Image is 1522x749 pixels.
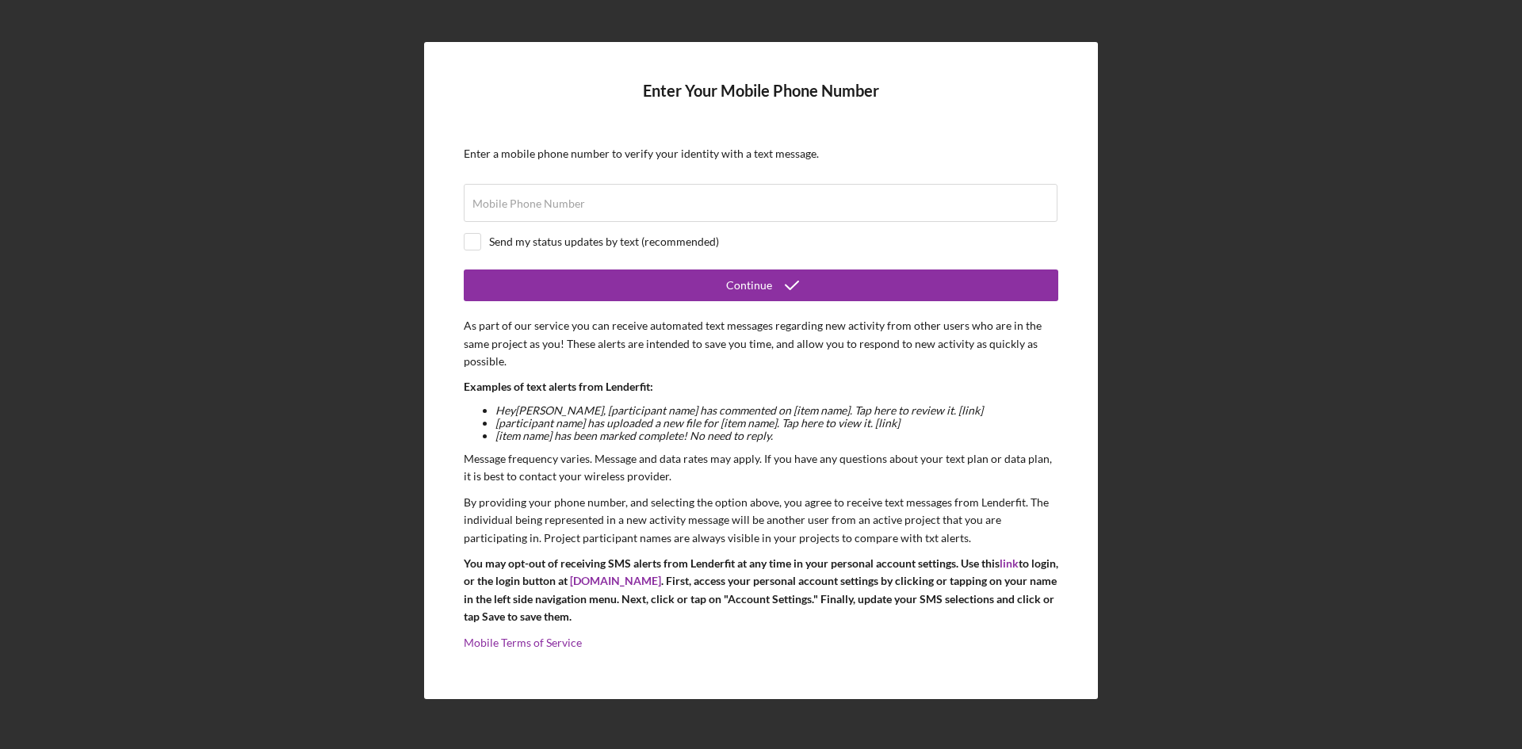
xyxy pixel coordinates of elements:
p: Message frequency varies. Message and data rates may apply. If you have any questions about your ... [464,450,1058,486]
h4: Enter Your Mobile Phone Number [464,82,1058,124]
p: As part of our service you can receive automated text messages regarding new activity from other ... [464,317,1058,370]
li: [item name] has been marked complete! No need to reply. [495,430,1058,442]
div: Send my status updates by text (recommended) [489,235,719,248]
div: Continue [726,269,772,301]
li: [participant name] has uploaded a new file for [item name]. Tap here to view it. [link] [495,417,1058,430]
p: Examples of text alerts from Lenderfit: [464,378,1058,396]
a: link [1000,556,1019,570]
a: [DOMAIN_NAME] [570,574,661,587]
li: Hey [PERSON_NAME] , [participant name] has commented on [item name]. Tap here to review it. [link] [495,404,1058,417]
button: Continue [464,269,1058,301]
a: Mobile Terms of Service [464,636,582,649]
p: By providing your phone number, and selecting the option above, you agree to receive text message... [464,494,1058,547]
div: Enter a mobile phone number to verify your identity with a text message. [464,147,1058,160]
p: You may opt-out of receiving SMS alerts from Lenderfit at any time in your personal account setti... [464,555,1058,626]
label: Mobile Phone Number [472,197,585,210]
